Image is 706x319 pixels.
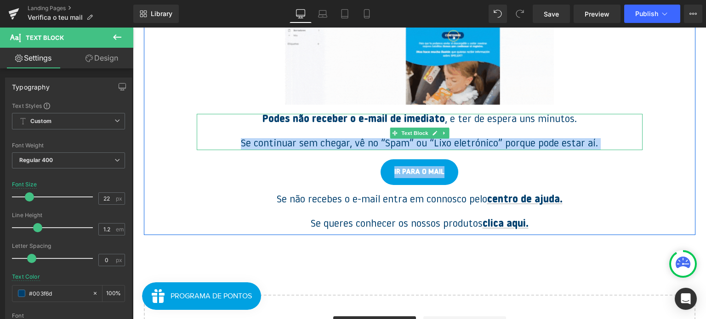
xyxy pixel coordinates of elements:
a: Preview [574,5,621,23]
div: Font Weight [12,142,125,149]
span: px [116,196,124,201]
a: IR PARA O MAIL [248,132,325,157]
div: % [102,285,125,302]
span: Text Block [267,100,297,111]
iframe: Button to open loyalty program pop-up [9,255,129,282]
span: IR PARA O MAIL [262,139,312,151]
div: Typography [12,78,50,91]
span: Preview [585,9,609,19]
button: Publish [624,5,680,23]
a: Expand / Collapse [307,100,316,111]
a: centro de ajuda. [354,167,430,178]
a: New Library [133,5,179,23]
p: , e ter de espera uns minutos. [64,86,510,98]
input: Color [29,288,88,298]
div: Text Color [12,274,40,280]
div: Letter Spacing [12,243,125,249]
div: Line Height [12,212,125,218]
b: Custom [30,118,51,125]
span: Library [151,10,172,18]
a: Explore Blocks [200,289,283,307]
p: Se continuar sem chegar, vê no “Spam” ou “Lixo eletrónico” porque pode estar aí. [64,111,510,123]
p: Se queres conhecer os nossos produtos [64,191,510,203]
a: clica aqui. [350,191,396,202]
a: Laptop [312,5,334,23]
a: Mobile [356,5,378,23]
a: Desktop [290,5,312,23]
button: Redo [511,5,529,23]
span: px [116,257,124,263]
button: More [684,5,702,23]
p: Se não recebes o e-mail entra em connosco pelo [64,167,510,179]
span: em [116,226,124,232]
b: Regular 400 [19,157,53,163]
span: Text Block [26,34,64,41]
span: Publish [635,10,658,17]
span: Verifica o teu mail [28,14,83,21]
a: Design [68,48,135,68]
div: Font [12,313,125,319]
span: Save [544,9,559,19]
a: Tablet [334,5,356,23]
a: Add Single Section [290,289,373,307]
a: Landing Pages [28,5,133,12]
div: Text Styles [12,102,125,109]
button: Undo [489,5,507,23]
div: Open Intercom Messenger [675,288,697,310]
strong: Podes não receber o e-mail de imediato [130,87,312,97]
div: Font Size [12,181,37,188]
